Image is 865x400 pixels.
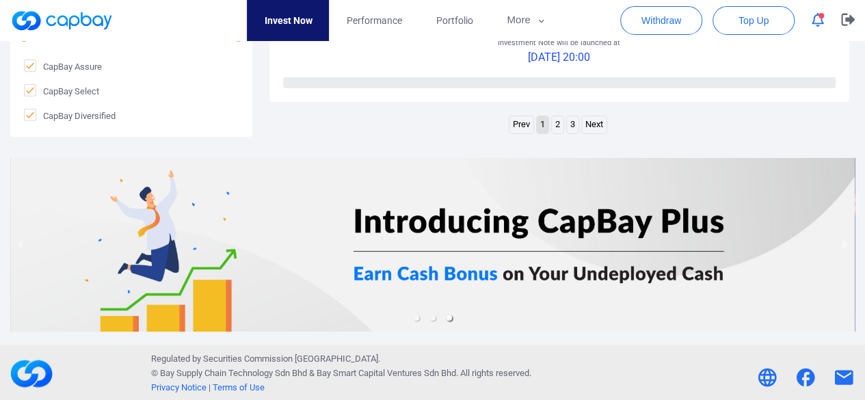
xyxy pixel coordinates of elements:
p: Regulated by Securities Commission [GEOGRAPHIC_DATA]. © Bay Supply Chain Technology Sdn Bhd & . A... [151,352,531,395]
p: Investment Note will be launched at [498,37,620,49]
button: next slide / item [836,158,855,332]
li: slide item 3 [447,315,452,321]
li: slide item 2 [430,315,436,321]
span: Bay Smart Capital Ventures Sdn Bhd [317,368,456,378]
a: Privacy Notice [151,382,207,392]
button: Withdraw [620,6,702,35]
a: Next page [582,116,607,133]
a: Page 2 [552,116,563,133]
button: Top Up [713,6,795,35]
a: Page 3 [567,116,578,133]
img: footerLogo [10,353,53,395]
span: CapBay Assure [24,59,102,73]
p: [DATE] 20:00 [498,49,620,66]
a: Page 1 is your current page [537,116,548,133]
a: Previous page [509,116,533,133]
span: Portfolio [436,13,473,28]
span: Performance [346,13,401,28]
a: Terms of Use [213,382,265,392]
span: CapBay Diversified [24,109,116,122]
span: Top Up [738,14,769,27]
span: CapBay Select [24,84,99,98]
li: slide item 1 [414,315,419,321]
button: previous slide / item [10,158,29,332]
